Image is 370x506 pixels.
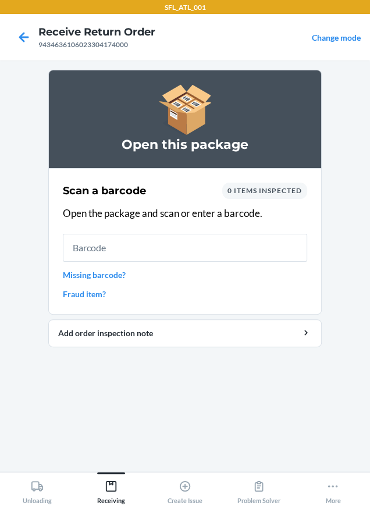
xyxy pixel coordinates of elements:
[325,475,340,504] div: More
[168,475,202,504] div: Create Issue
[38,40,155,50] div: 9434636106023304174000
[48,319,322,347] button: Add order inspection note
[63,234,307,262] input: Barcode
[38,24,155,40] h4: Receive Return Order
[165,2,206,13] p: SFL_ATL_001
[63,206,307,221] p: Open the package and scan or enter a barcode.
[222,472,296,504] button: Problem Solver
[63,183,146,198] h2: Scan a barcode
[74,472,148,504] button: Receiving
[296,472,370,504] button: More
[148,472,222,504] button: Create Issue
[97,475,125,504] div: Receiving
[63,136,307,154] h3: Open this package
[63,288,307,300] a: Fraud item?
[227,186,302,195] span: 0 items inspected
[63,269,307,281] a: Missing barcode?
[312,33,361,42] a: Change mode
[58,327,312,339] div: Add order inspection note
[237,475,280,504] div: Problem Solver
[23,475,52,504] div: Unloading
